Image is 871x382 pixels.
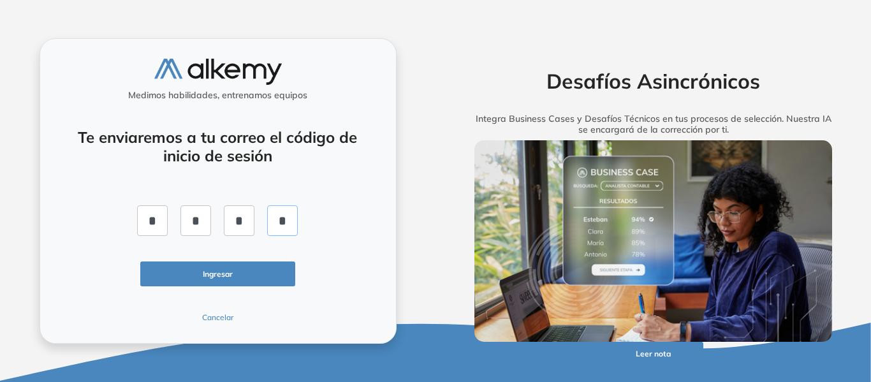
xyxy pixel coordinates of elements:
[474,140,833,342] img: img-more-info
[140,261,296,286] button: Ingresar
[455,69,853,93] h2: Desafíos Asincrónicos
[140,312,296,323] button: Cancelar
[45,90,391,101] h5: Medimos habilidades, entrenamos equipos
[604,342,703,367] button: Leer nota
[641,234,871,382] iframe: Chat Widget
[154,59,282,85] img: logo-alkemy
[74,128,362,165] h4: Te enviaremos a tu correo el código de inicio de sesión
[455,114,853,135] h5: Integra Business Cases y Desafíos Técnicos en tus procesos de selección. Nuestra IA se encargará ...
[641,234,871,382] div: Widget de chat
